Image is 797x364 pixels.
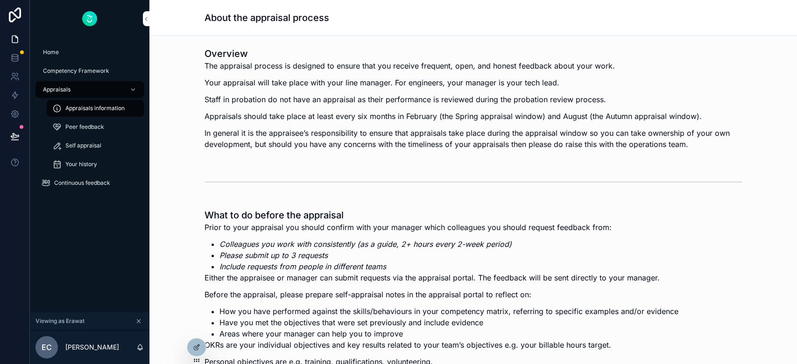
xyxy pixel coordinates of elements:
[65,105,125,112] span: Appraisals information
[219,328,742,339] li: Areas where your manager can help you to improve
[35,63,144,79] a: Competency Framework
[219,239,512,249] em: Colleagues you work with consistently (as a guide, 2+ hours every 2-week period)
[35,317,85,325] span: Viewing as Erawat
[54,179,110,187] span: Continuous feedback
[43,67,109,75] span: Competency Framework
[205,60,742,71] p: The appraisal process is designed to ensure that you receive frequent, open, and honest feedback ...
[205,11,329,24] h1: About the appraisal process
[35,81,144,98] a: Appraisals
[219,262,386,271] em: Include requests from people in different teams
[205,47,742,60] h1: Overview
[205,77,742,88] p: Your appraisal will take place with your line manager. For engineers, your manager is your tech l...
[47,156,144,173] a: Your history
[205,209,742,222] h1: What to do before the appraisal
[42,342,52,353] span: EC
[43,49,59,56] span: Home
[65,343,119,352] p: [PERSON_NAME]
[219,317,742,328] li: Have you met the objectives that were set previously and include evidence
[205,222,742,233] p: Prior to your appraisal you should confirm with your manager which colleagues you should request ...
[205,339,742,350] p: OKRs are your individual objectives and key results related to your team’s objectives e.g. your b...
[205,94,742,105] p: Staff in probation do not have an appraisal as their performance is reviewed during the probation...
[30,37,149,203] div: scrollable content
[205,127,742,150] p: In general it is the appraisee’s responsibility to ensure that appraisals take place during the a...
[65,161,97,168] span: Your history
[35,175,144,191] a: Continuous feedback
[65,142,101,149] span: Self appraisal
[47,137,144,154] a: Self appraisal
[205,272,742,283] p: Either the appraisee or manager can submit requests via the appraisal portal. The feedback will b...
[219,306,742,317] li: How you have performed against the skills/behaviours in your competency matrix, referring to spec...
[205,289,742,300] p: Before the appraisal, please prepare self-appraisal notes in the appraisal portal to reflect on:
[35,44,144,61] a: Home
[47,100,144,117] a: Appraisals information
[205,111,742,122] p: Appraisals should take place at least every six months in February (the Spring appraisal window) ...
[82,11,97,26] img: App logo
[43,86,71,93] span: Appraisals
[47,119,144,135] a: Peer feedback
[65,123,104,131] span: Peer feedback
[219,251,328,260] em: Please submit up to 3 requests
